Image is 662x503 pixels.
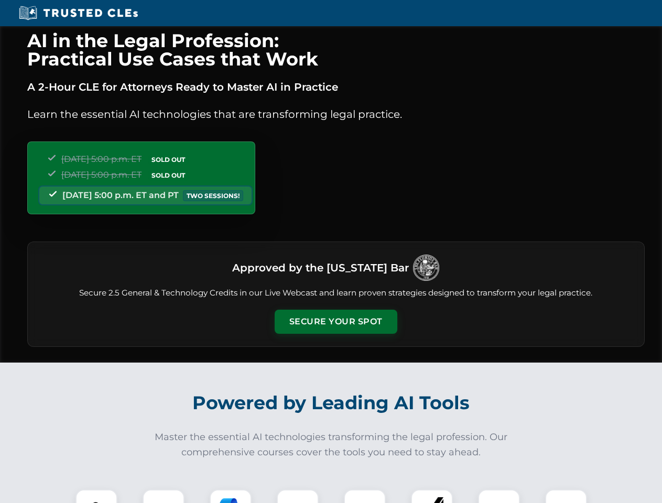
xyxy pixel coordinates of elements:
h3: Approved by the [US_STATE] Bar [232,258,409,277]
button: Secure Your Spot [275,310,397,334]
span: SOLD OUT [148,154,189,165]
p: A 2-Hour CLE for Attorneys Ready to Master AI in Practice [27,79,645,95]
p: Secure 2.5 General & Technology Credits in our Live Webcast and learn proven strategies designed ... [40,287,632,299]
p: Learn the essential AI technologies that are transforming legal practice. [27,106,645,123]
span: [DATE] 5:00 p.m. ET [61,170,142,180]
h1: AI in the Legal Profession: Practical Use Cases that Work [27,31,645,68]
p: Master the essential AI technologies transforming the legal profession. Our comprehensive courses... [148,430,515,460]
span: [DATE] 5:00 p.m. ET [61,154,142,164]
img: Trusted CLEs [16,5,141,21]
h2: Powered by Leading AI Tools [41,385,622,421]
img: Logo [413,255,439,281]
span: SOLD OUT [148,170,189,181]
